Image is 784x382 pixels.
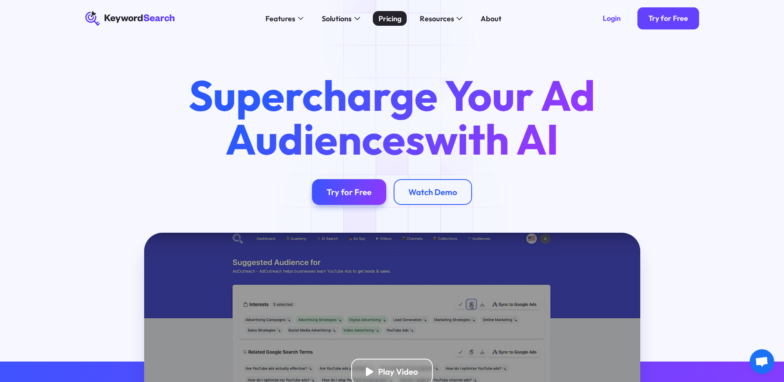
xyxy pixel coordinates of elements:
[327,187,372,197] div: Try for Free
[475,11,507,26] a: About
[592,7,632,29] a: Login
[648,14,688,23] div: Try for Free
[420,13,454,24] div: Resources
[312,179,386,205] a: Try for Free
[425,112,559,166] span: with AI
[637,7,699,29] a: Try for Free
[373,11,407,26] a: Pricing
[750,349,774,374] div: Open chat
[379,13,401,24] div: Pricing
[378,366,418,377] div: Play Video
[322,13,352,24] div: Solutions
[265,13,295,24] div: Features
[408,187,457,197] div: Watch Demo
[171,74,612,161] h1: Supercharge Your Ad Audiences
[603,14,621,23] div: Login
[481,13,501,24] div: About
